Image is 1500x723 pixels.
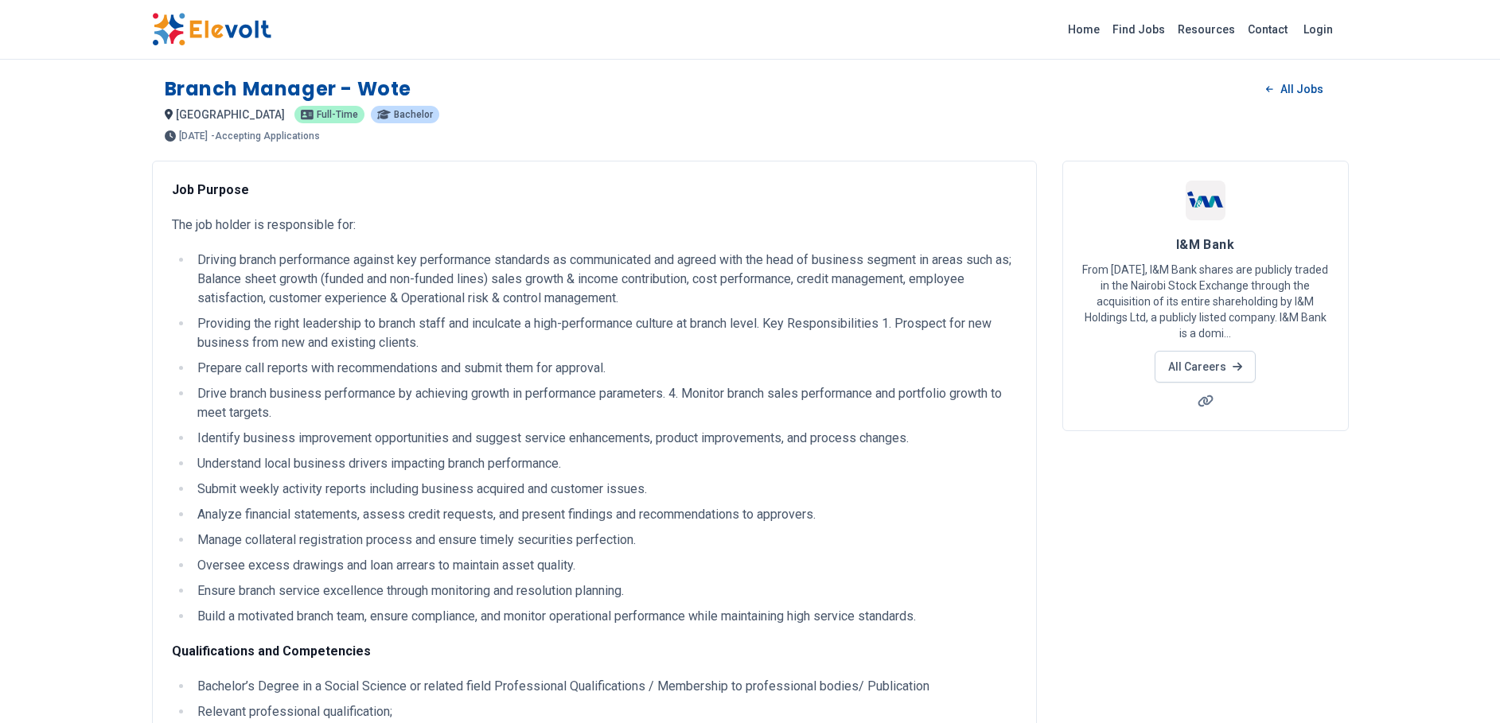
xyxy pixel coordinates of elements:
h1: Branch Manager - Wote [165,76,412,102]
li: Oversee excess drawings and loan arrears to maintain asset quality. [193,556,1017,575]
li: Bachelor’s Degree in a Social Science or related field Professional Qualifications / Membership t... [193,677,1017,696]
li: Relevant professional qualification; [193,702,1017,721]
li: Submit weekly activity reports including business acquired and customer issues. [193,480,1017,499]
strong: Job Purpose [172,182,249,197]
p: The job holder is responsible for: [172,216,1017,235]
a: Home [1062,17,1106,42]
p: From [DATE], I&M Bank shares are publicly traded in the Nairobi Stock Exchange through the acquis... [1082,262,1329,341]
li: Providing the right leadership to branch staff and inculcate a high-performance culture at branch... [193,314,1017,352]
li: Understand local business drivers impacting branch performance. [193,454,1017,473]
span: [GEOGRAPHIC_DATA] [176,108,285,121]
a: All Jobs [1253,77,1335,101]
span: Bachelor [394,110,433,119]
li: Identify business improvement opportunities and suggest service enhancements, product improvement... [193,429,1017,448]
li: Analyze financial statements, assess credit requests, and present findings and recommendations to... [193,505,1017,524]
span: Full-time [317,110,358,119]
a: Resources [1171,17,1241,42]
span: I&M Bank [1176,237,1235,252]
li: Driving branch performance against key performance standards as communicated and agreed with the ... [193,251,1017,308]
img: Elevolt [152,13,271,46]
li: Manage collateral registration process and ensure timely securities perfection. [193,531,1017,550]
li: Ensure branch service excellence through monitoring and resolution planning. [193,581,1017,601]
li: Drive branch business performance by achieving growth in performance parameters. 4. Monitor branc... [193,384,1017,422]
a: Find Jobs [1106,17,1171,42]
a: All Careers [1155,351,1256,383]
img: I&M Bank [1186,181,1225,220]
a: Contact [1241,17,1294,42]
li: Prepare call reports with recommendations and submit them for approval. [193,359,1017,378]
strong: Qualifications and Competencies [172,643,371,659]
li: Build a motivated branch team, ensure compliance, and monitor operational performance while maint... [193,607,1017,626]
a: Login [1294,14,1342,45]
span: [DATE] [179,131,208,141]
p: - Accepting Applications [211,131,320,141]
